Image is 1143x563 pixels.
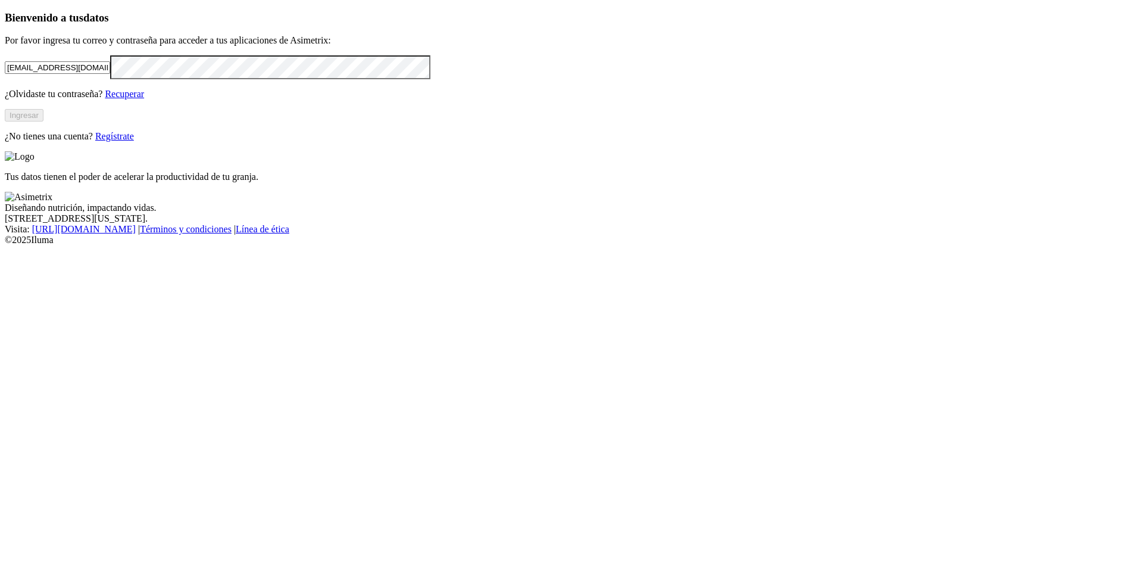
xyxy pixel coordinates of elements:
[5,89,1138,99] p: ¿Olvidaste tu contraseña?
[32,224,136,234] a: [URL][DOMAIN_NAME]
[140,224,232,234] a: Términos y condiciones
[5,151,35,162] img: Logo
[83,11,109,24] span: datos
[5,11,1138,24] h3: Bienvenido a tus
[5,213,1138,224] div: [STREET_ADDRESS][US_STATE].
[5,131,1138,142] p: ¿No tienes una cuenta?
[5,35,1138,46] p: Por favor ingresa tu correo y contraseña para acceder a tus aplicaciones de Asimetrix:
[236,224,289,234] a: Línea de ética
[5,61,110,74] input: Tu correo
[5,172,1138,182] p: Tus datos tienen el poder de acelerar la productividad de tu granja.
[5,109,43,122] button: Ingresar
[5,203,1138,213] div: Diseñando nutrición, impactando vidas.
[105,89,144,99] a: Recuperar
[5,224,1138,235] div: Visita : | |
[5,192,52,203] img: Asimetrix
[95,131,134,141] a: Regístrate
[5,235,1138,245] div: © 2025 Iluma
